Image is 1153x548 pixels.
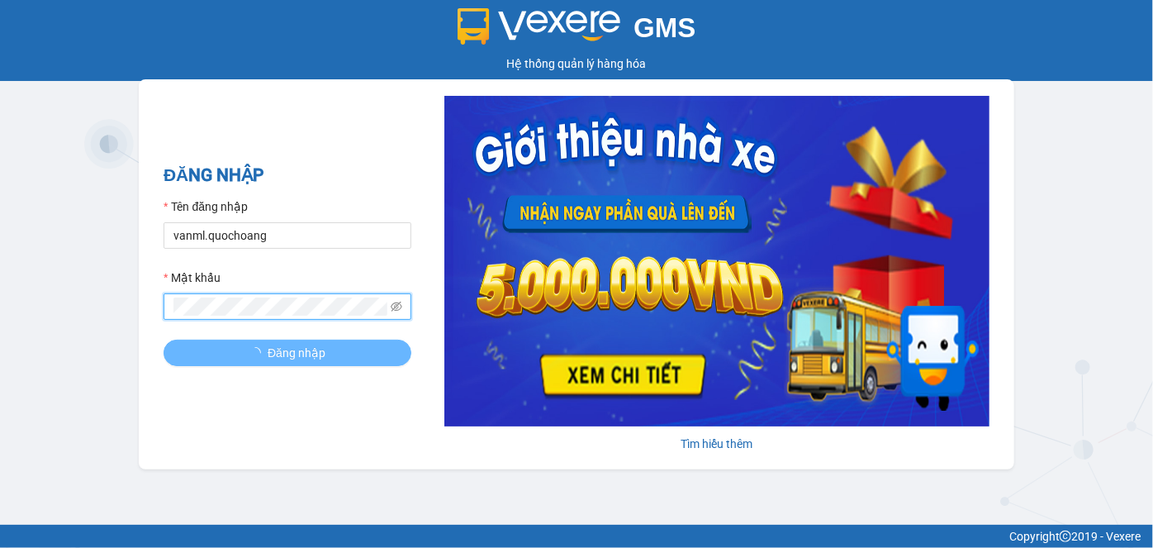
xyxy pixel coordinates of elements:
[12,527,1141,546] div: Copyright 2019 - Vexere
[164,340,411,366] button: Đăng nhập
[164,198,248,216] label: Tên đăng nhập
[164,222,411,249] input: Tên đăng nhập
[458,25,696,38] a: GMS
[4,55,1149,73] div: Hệ thống quản lý hàng hóa
[164,269,221,287] label: Mật khẩu
[1060,531,1071,542] span: copyright
[444,96,989,426] img: banner-0
[633,12,695,43] span: GMS
[458,8,621,45] img: logo 2
[173,298,387,316] input: Mật khẩu
[444,435,989,453] div: Tìm hiểu thêm
[268,344,325,362] span: Đăng nhập
[391,301,402,312] span: eye-invisible
[164,162,411,189] h2: ĐĂNG NHẬP
[249,347,268,359] span: loading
